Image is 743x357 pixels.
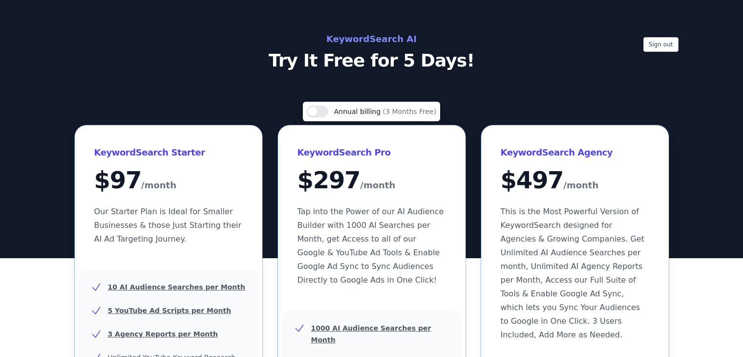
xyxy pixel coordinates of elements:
span: This is the Most Powerful Version of KeywordSearch designed for Agencies & Growing Companies. Get... [501,207,644,339]
u: 3 Agency Reports per Month [108,330,218,338]
div: $ 297 [297,168,446,193]
h2: KeywordSearch AI [153,31,591,47]
u: 10 AI Audience Searches per Month [108,283,245,291]
u: 5 YouTube Ad Scripts per Month [108,307,232,314]
p: Try It Free for 5 Days! [153,51,591,70]
span: Tap into the Power of our AI Audience Builder with 1000 AI Searches per Month, get Access to all ... [297,207,444,285]
div: $ 497 [501,168,649,193]
button: Sign out [643,37,679,52]
span: /month [563,178,598,193]
span: Our Starter Plan is Ideal for Smaller Businesses & those Just Starting their AI Ad Targeting Jour... [94,207,242,244]
span: /month [141,178,176,193]
u: 1000 AI Audience Searches per Month [311,324,431,344]
h3: KeywordSearch Pro [297,145,446,160]
h3: KeywordSearch Agency [501,145,649,160]
span: (3 Months Free) [383,108,437,115]
h3: KeywordSearch Starter [94,145,243,160]
span: Annual billing [334,108,383,115]
div: $ 97 [94,168,243,193]
span: /month [360,178,395,193]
